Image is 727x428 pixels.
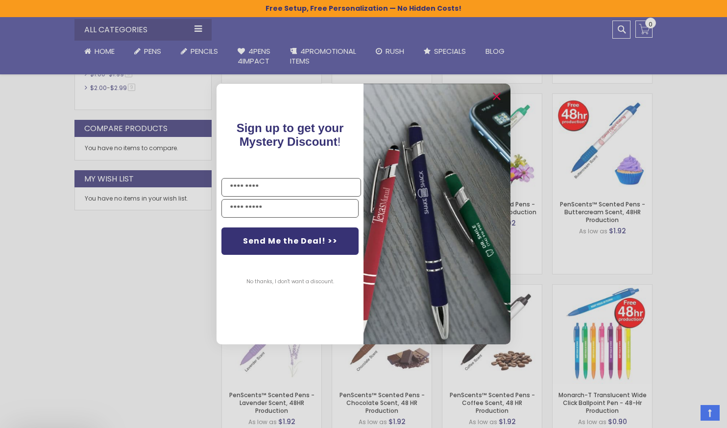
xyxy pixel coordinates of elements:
[242,270,339,294] button: No thanks, I don't want a discount.
[363,84,510,344] img: pop-up-image
[221,227,359,255] button: Send Me the Deal! >>
[237,121,344,148] span: !
[489,89,505,104] button: Close dialog
[237,121,344,148] span: Sign up to get your Mystery Discount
